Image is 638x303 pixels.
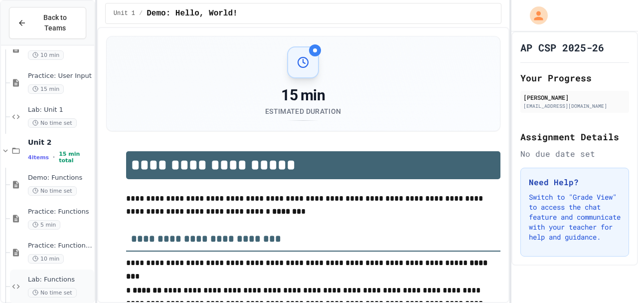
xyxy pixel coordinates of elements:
[520,71,629,85] h2: Your Progress
[28,118,77,128] span: No time set
[28,72,92,80] span: Practice: User Input
[28,254,64,264] span: 10 min
[265,106,341,116] div: Estimated Duration
[114,9,135,17] span: Unit 1
[28,106,92,114] span: Lab: Unit 1
[28,84,64,94] span: 15 min
[529,192,621,242] p: Switch to "Grade View" to access the chat feature and communicate with your teacher for help and ...
[28,220,60,230] span: 5 min
[28,186,77,196] span: No time set
[519,4,550,27] div: My Account
[9,7,86,39] button: Back to Teams
[28,276,92,284] span: Lab: Functions
[529,176,621,188] h3: Need Help?
[28,174,92,182] span: Demo: Functions
[147,7,237,19] span: Demo: Hello, World!
[520,148,629,160] div: No due date set
[28,288,77,298] span: No time set
[265,86,341,104] div: 15 min
[523,93,626,102] div: [PERSON_NAME]
[59,151,92,164] span: 15 min total
[53,153,55,161] span: •
[28,154,49,161] span: 4 items
[523,102,626,110] div: [EMAIL_ADDRESS][DOMAIN_NAME]
[520,40,604,54] h1: AP CSP 2025-26
[28,208,92,216] span: Practice: Functions
[28,242,92,250] span: Practice: Functions, cont.
[139,9,143,17] span: /
[28,138,92,147] span: Unit 2
[28,50,64,60] span: 10 min
[32,12,78,33] span: Back to Teams
[520,130,629,144] h2: Assignment Details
